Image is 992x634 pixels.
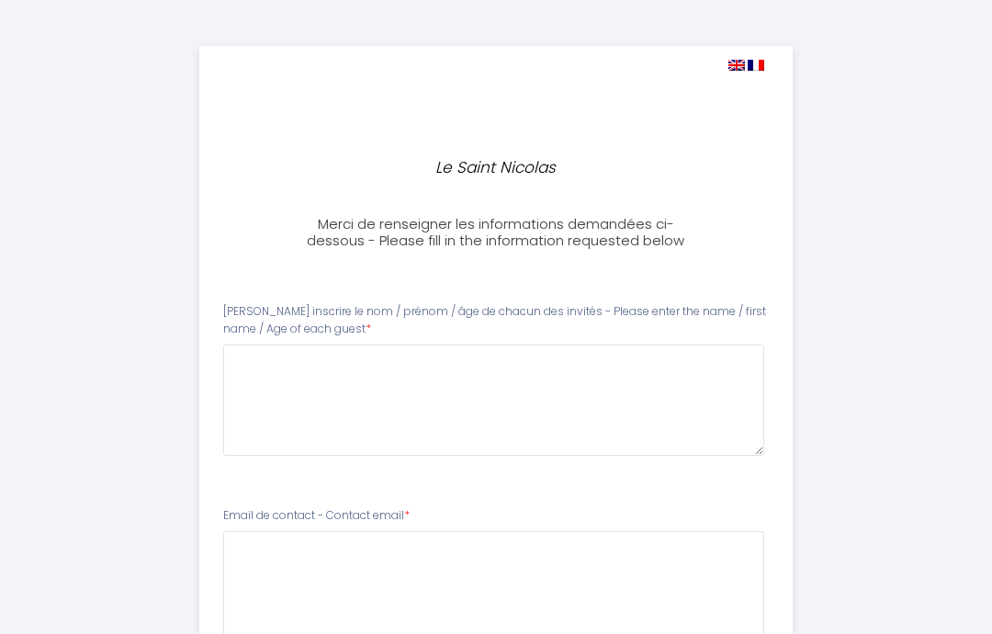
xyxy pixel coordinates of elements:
label: [PERSON_NAME] inscrire le nom / prénom / âge de chacun des invités - Please enter the name / firs... [223,303,770,338]
img: fr.png [748,60,764,71]
h3: Merci de renseigner les informations demandées ci-dessous - Please fill in the information reques... [302,216,689,249]
label: Email de contact - Contact email [223,507,410,525]
p: Le Saint Nicolas [310,155,682,180]
img: en.png [728,60,745,71]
